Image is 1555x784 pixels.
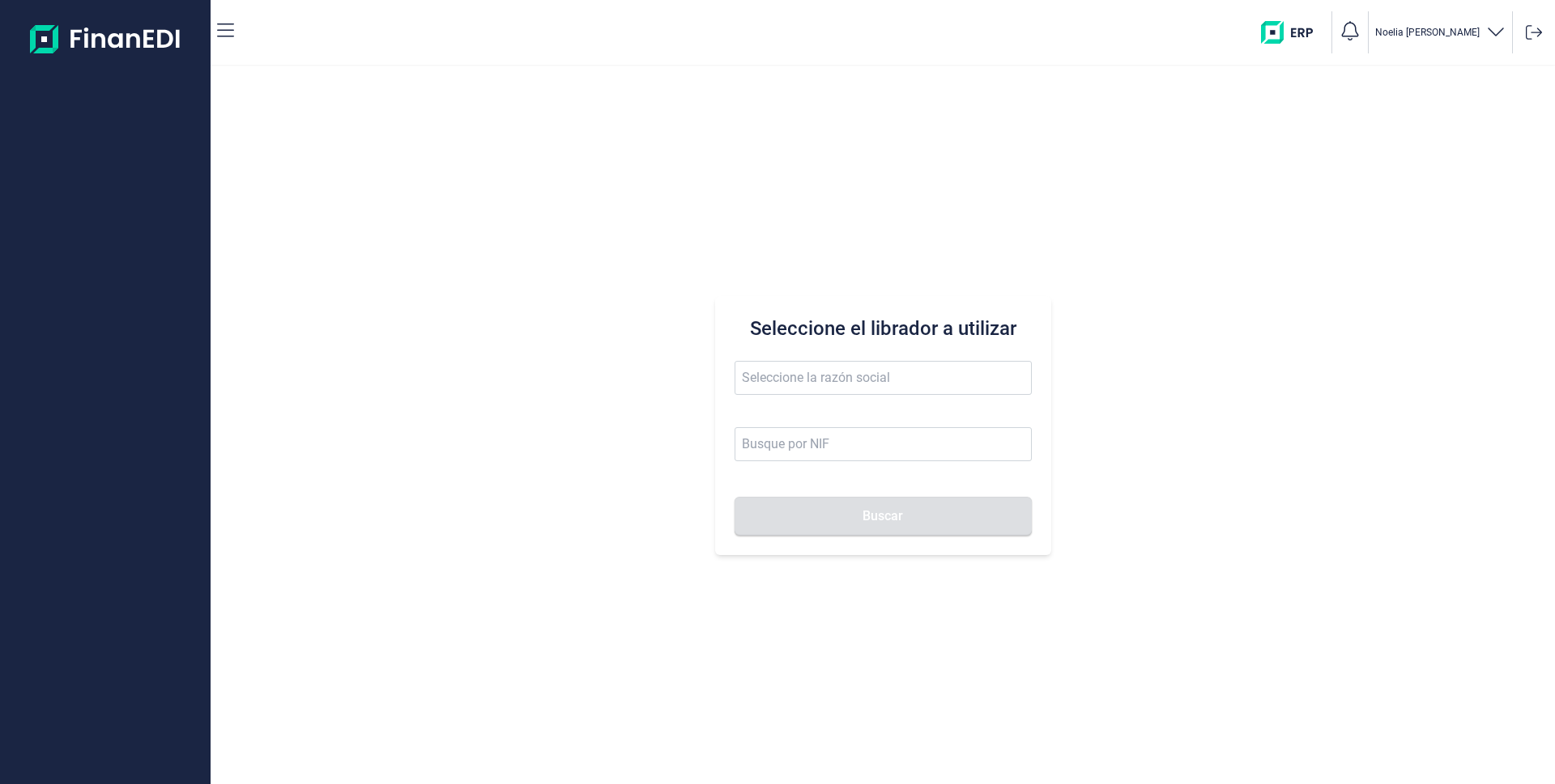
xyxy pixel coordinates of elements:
[1375,21,1506,44] button: Noelia [PERSON_NAME]
[735,316,1032,341] h3: Seleccione el librador a utilizar
[735,497,1032,536] button: Buscar
[863,510,903,522] span: Buscar
[1261,21,1325,44] img: erp
[735,361,1032,395] input: Seleccione la razón social
[1375,26,1480,39] p: Noelia [PERSON_NAME]
[30,13,181,65] img: Logo de aplicación
[735,427,1032,461] input: Busque por NIF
